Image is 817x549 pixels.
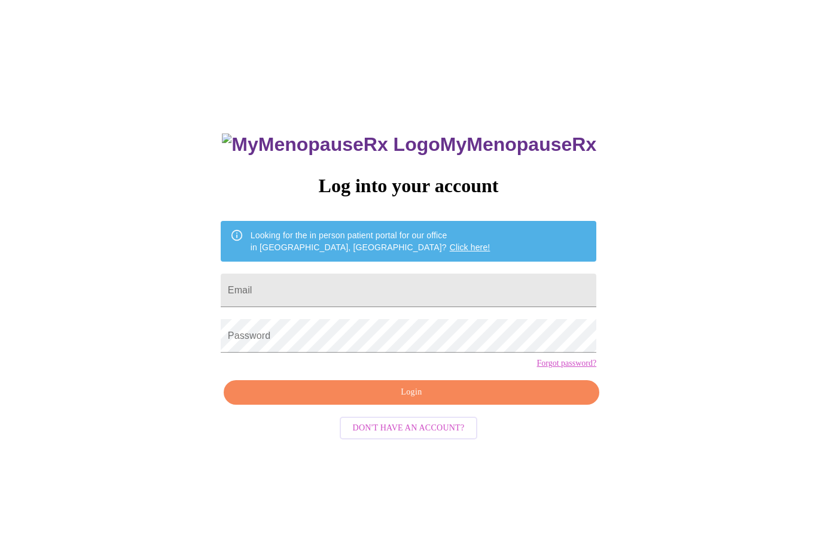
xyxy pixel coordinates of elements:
img: MyMenopauseRx Logo [222,134,440,156]
span: Don't have an account? [353,421,465,436]
button: Login [224,380,599,405]
h3: Log into your account [221,175,596,197]
a: Don't have an account? [337,422,481,432]
span: Login [237,385,586,400]
h3: MyMenopauseRx [222,134,596,156]
div: Looking for the in person patient portal for our office in [GEOGRAPHIC_DATA], [GEOGRAPHIC_DATA]? [251,225,490,258]
a: Click here! [450,242,490,252]
a: Forgot password? [536,359,596,368]
button: Don't have an account? [340,417,478,440]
